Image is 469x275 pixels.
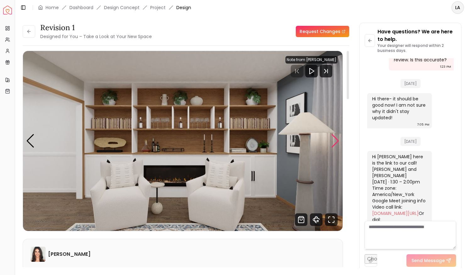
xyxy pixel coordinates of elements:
[69,4,93,11] a: Dashboard
[440,64,451,70] div: 1:23 PM
[296,26,349,37] a: Request Changes
[38,4,191,11] nav: breadcrumb
[104,4,140,11] li: Design Concept
[23,51,343,231] img: Design Render 1
[285,56,338,64] div: Note from [PERSON_NAME]
[372,154,426,254] div: Hi [PERSON_NAME] here is the link to our call! [PERSON_NAME] and [PERSON_NAME] [DATE] · 1:30 – 2:...
[295,213,307,226] svg: Shop Products from this design
[26,134,35,148] div: Previous slide
[308,67,315,75] svg: Play
[451,1,464,14] button: LA
[40,33,152,40] small: Designed for You – Take a Look at Your New Space
[417,121,429,128] div: 7:05 PM
[3,6,12,14] a: Spacejoy
[400,137,421,146] span: [DATE]
[378,43,456,53] p: Your designer will respond within 2 business days.
[23,51,343,231] div: Carousel
[372,96,426,121] div: Hi there- it should be good now! I am not sure why it didn't stay updated!
[40,23,152,33] h3: Revision 1
[378,28,456,43] p: Have questions? We are here to help.
[325,213,338,226] svg: Fullscreen
[452,2,463,13] span: LA
[310,213,323,226] svg: 360 View
[48,250,91,258] h6: [PERSON_NAME]
[331,134,339,148] div: Next slide
[400,79,421,88] span: [DATE]
[46,4,59,11] a: Home
[372,210,419,216] a: [DOMAIN_NAME][URL]
[150,4,166,11] a: Project
[3,6,12,14] img: Spacejoy Logo
[30,247,46,262] img: Angela Amore
[320,65,332,77] svg: Next Track
[23,51,343,231] div: 5 / 6
[176,4,191,11] span: Design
